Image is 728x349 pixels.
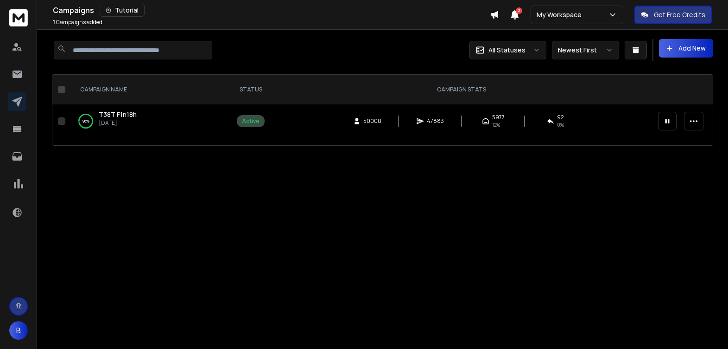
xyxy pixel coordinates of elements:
a: T38T F1n18h [99,110,137,119]
span: 92 [557,114,564,121]
th: CAMPAIGN STATS [270,75,652,104]
span: 47883 [427,117,444,125]
div: Campaigns [53,4,490,17]
span: 0 % [557,121,564,129]
button: Newest First [552,41,619,59]
span: 12 % [492,121,500,129]
span: 2 [516,7,522,14]
button: Add New [659,39,713,58]
p: Campaigns added [53,19,102,26]
button: B [9,321,28,340]
td: 96%T38T F1n18h[DATE] [69,104,231,138]
span: 50000 [363,117,381,125]
th: CAMPAIGN NAME [69,75,231,104]
span: 1 [53,18,55,26]
button: Tutorial [100,4,145,17]
button: Get Free Credits [634,6,712,24]
span: 5977 [492,114,505,121]
p: 96 % [82,116,89,126]
p: All Statuses [488,45,525,55]
p: [DATE] [99,119,137,127]
div: Active [242,117,260,125]
p: My Workspace [537,10,585,19]
th: STATUS [231,75,270,104]
p: Get Free Credits [654,10,705,19]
